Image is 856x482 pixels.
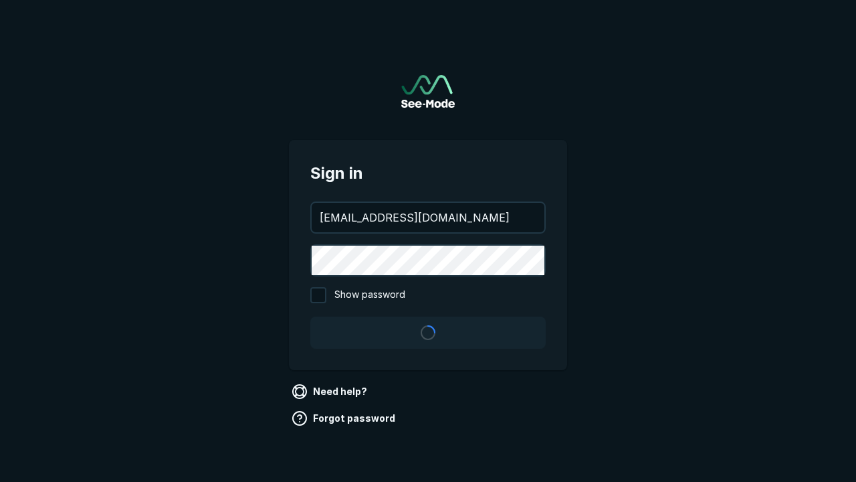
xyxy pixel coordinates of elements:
input: your@email.com [312,203,544,232]
a: Go to sign in [401,75,455,108]
span: Show password [334,287,405,303]
a: Need help? [289,381,372,402]
img: See-Mode Logo [401,75,455,108]
a: Forgot password [289,408,401,429]
span: Sign in [310,161,546,185]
